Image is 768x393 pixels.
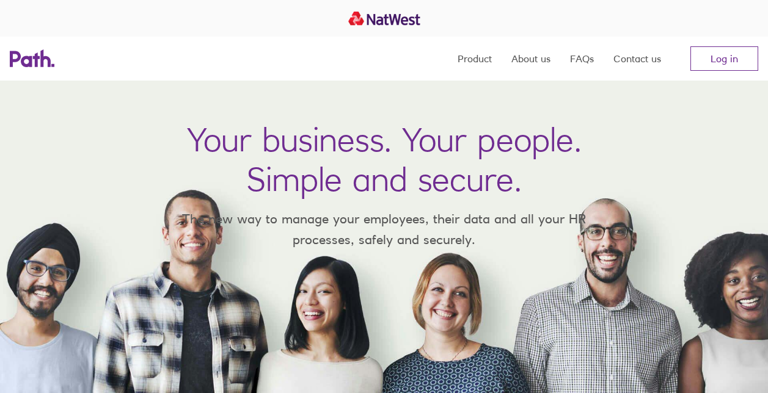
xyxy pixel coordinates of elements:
a: Contact us [613,37,661,81]
p: The new way to manage your employees, their data and all your HR processes, safely and securely. [164,209,604,250]
h1: Your business. Your people. Simple and secure. [187,120,582,199]
a: Product [458,37,492,81]
a: Log in [690,46,758,71]
a: FAQs [570,37,594,81]
a: About us [511,37,550,81]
